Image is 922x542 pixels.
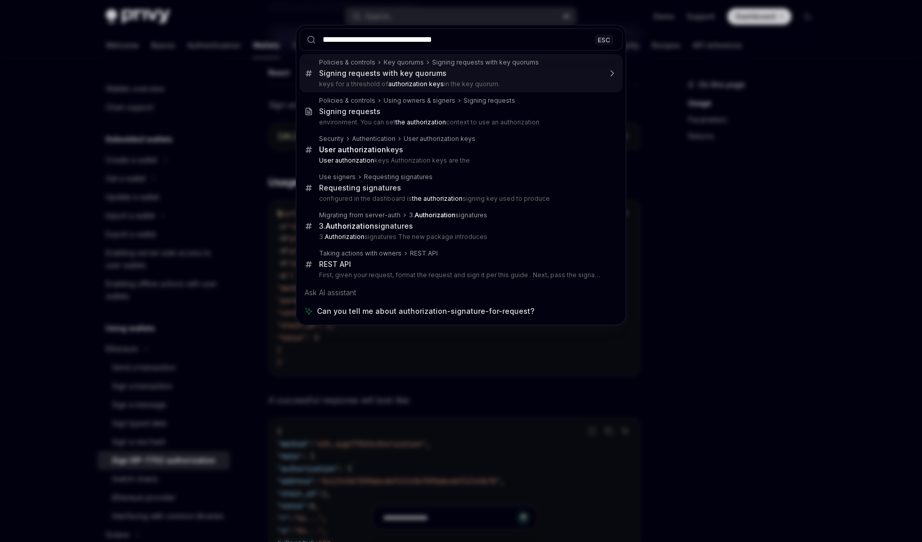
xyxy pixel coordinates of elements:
[319,211,401,219] div: Migrating from server-auth
[319,221,413,231] div: 3. signatures
[395,118,446,126] b: the authorization
[319,118,601,126] p: environment. You can set context to use an authorization
[319,145,403,154] div: keys
[319,97,375,105] div: Policies & controls
[319,249,402,258] div: Taking actions with owners
[364,173,433,181] div: Requesting signatures
[319,80,601,88] p: keys for a threshold of in the key quorum.
[432,58,539,67] div: Signing requests with key quorums
[319,156,374,164] b: User authorization
[319,156,601,165] p: keys Authorization keys are the
[409,211,487,219] div: 3. signatures
[464,97,515,105] div: Signing requests
[319,173,356,181] div: Use signers
[384,97,455,105] div: Using owners & signers
[410,249,438,258] div: REST API
[319,260,351,269] div: REST API
[319,195,601,203] p: configured in the dashboard is signing key used to produce
[319,69,447,78] div: Signing requests with key quorums
[319,233,601,241] p: 3. signatures The new package introduces
[326,221,374,230] b: Authorization
[319,145,386,154] b: User authorization
[384,58,424,67] div: Key quorums
[325,233,364,241] b: Authorization
[415,211,455,219] b: Authorization
[317,306,534,316] span: Can you tell me about authorization-signature-for-request?
[595,34,613,45] div: ESC
[319,183,401,193] div: Requesting signatures
[319,271,601,279] p: First, given your request, format the request and sign it per this guide . Next, pass the signature
[319,58,375,67] div: Policies & controls
[299,283,623,302] div: Ask AI assistant
[319,135,344,143] div: Security
[352,135,395,143] div: Authentication
[404,135,475,143] div: User authorization keys
[412,195,463,202] b: the authorization
[388,80,444,88] b: authorization keys
[319,107,380,116] div: Signing requests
